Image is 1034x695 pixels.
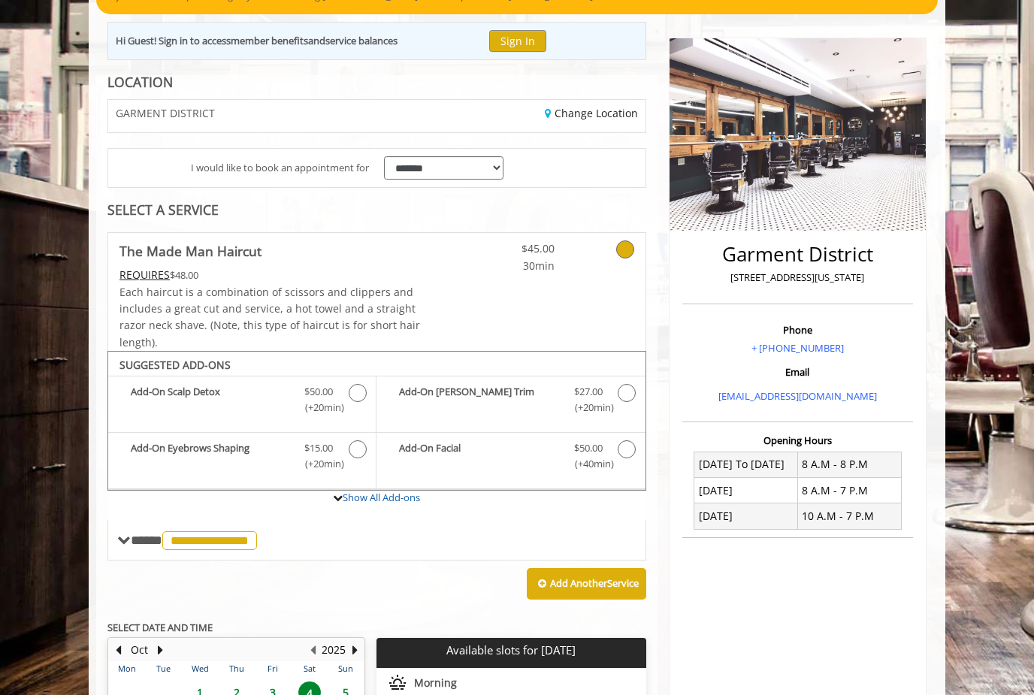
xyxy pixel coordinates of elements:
th: Sat [291,661,327,676]
b: LOCATION [107,73,173,91]
span: $27.00 [574,384,603,400]
span: (+40min ) [566,456,610,472]
button: Next Month [154,642,166,658]
p: Available slots for [DATE] [382,644,639,657]
span: $50.00 [574,440,603,456]
img: morning slots [389,674,407,692]
td: 10 A.M - 7 P.M [797,503,901,529]
div: $48.00 [119,267,422,283]
a: Show All Add-ons [343,491,420,504]
th: Mon [109,661,145,676]
span: This service needs some Advance to be paid before we block your appointment [119,267,170,282]
a: Change Location [545,106,638,120]
b: SELECT DATE AND TIME [107,621,213,634]
th: Wed [182,661,218,676]
p: [STREET_ADDRESS][US_STATE] [686,270,909,286]
b: member benefits [231,34,308,47]
span: 30min [466,258,555,274]
label: Add-On Scalp Detox [116,384,368,419]
span: I would like to book an appointment for [191,160,369,176]
span: Morning [414,677,457,689]
b: Add-On Facial [399,440,558,472]
h3: Email [686,367,909,377]
h3: Opening Hours [682,435,913,446]
span: (+20min ) [297,456,341,472]
span: $15.00 [304,440,333,456]
div: Hi Guest! Sign in to access and [116,33,398,49]
button: Sign In [489,30,546,52]
b: service balances [325,34,398,47]
td: [DATE] [694,503,798,529]
label: Add-On Beard Trim [384,384,637,419]
b: Add Another Service [550,576,639,590]
button: 2025 [322,642,346,658]
h2: Garment District [686,243,909,265]
b: Add-On Eyebrows Shaping [131,440,289,472]
label: Add-On Facial [384,440,637,476]
a: [EMAIL_ADDRESS][DOMAIN_NAME] [718,389,877,403]
h3: Phone [686,325,909,335]
span: $50.00 [304,384,333,400]
b: The Made Man Haircut [119,240,262,261]
b: SUGGESTED ADD-ONS [119,358,231,372]
th: Tue [145,661,181,676]
button: Previous Month [112,642,124,658]
span: GARMENT DISTRICT [116,107,215,119]
span: (+20min ) [566,400,610,415]
td: 8 A.M - 7 P.M [797,478,901,503]
td: 8 A.M - 8 P.M [797,452,901,477]
button: Add AnotherService [527,568,646,600]
a: + [PHONE_NUMBER] [751,341,844,355]
td: [DATE] [694,478,798,503]
b: Add-On [PERSON_NAME] Trim [399,384,558,415]
div: The Made Man Haircut Add-onS [107,351,646,491]
th: Sun [328,661,364,676]
th: Thu [218,661,254,676]
div: SELECT A SERVICE [107,203,646,217]
button: Previous Year [307,642,319,658]
button: Oct [131,642,148,658]
span: (+20min ) [297,400,341,415]
td: [DATE] To [DATE] [694,452,798,477]
label: Add-On Eyebrows Shaping [116,440,368,476]
b: Add-On Scalp Detox [131,384,289,415]
span: $45.00 [466,240,555,257]
th: Fri [255,661,291,676]
span: Each haircut is a combination of scissors and clippers and includes a great cut and service, a ho... [119,285,420,349]
button: Next Year [349,642,361,658]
